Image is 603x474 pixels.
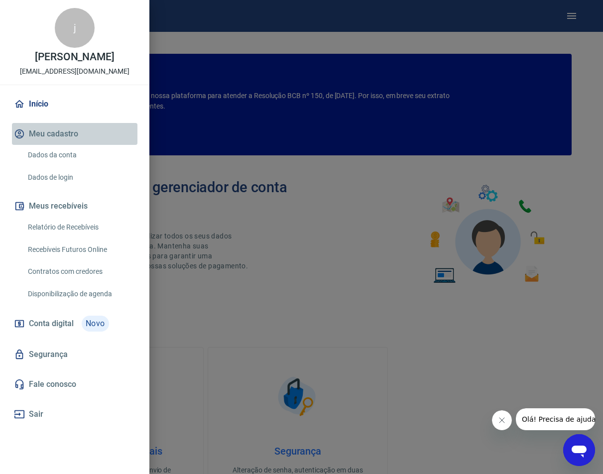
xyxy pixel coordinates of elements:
span: Conta digital [29,317,74,331]
p: [EMAIL_ADDRESS][DOMAIN_NAME] [20,66,130,77]
a: Início [12,93,137,115]
p: [PERSON_NAME] [35,52,115,62]
a: Disponibilização de agenda [24,284,137,304]
a: Dados de login [24,167,137,188]
span: Olá! Precisa de ajuda? [6,7,84,15]
iframe: Botão para abrir a janela de mensagens [563,434,595,466]
a: Relatório de Recebíveis [24,217,137,237]
a: Dados da conta [24,145,137,165]
iframe: Fechar mensagem [492,410,512,430]
button: Sair [12,403,137,425]
a: Fale conosco [12,373,137,395]
a: Conta digitalNovo [12,312,137,336]
button: Meus recebíveis [12,195,137,217]
a: Recebíveis Futuros Online [24,239,137,260]
span: Novo [82,316,109,332]
a: Contratos com credores [24,261,137,282]
button: Meu cadastro [12,123,137,145]
a: Segurança [12,344,137,365]
iframe: Mensagem da empresa [516,408,595,430]
div: j [55,8,95,48]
